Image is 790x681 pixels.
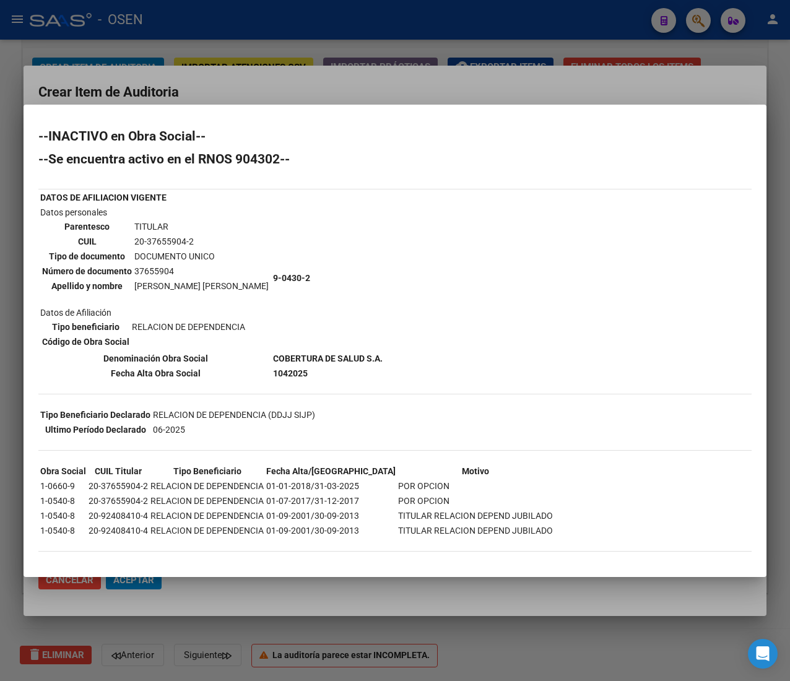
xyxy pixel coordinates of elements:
td: POR OPCION [397,479,553,493]
td: 20-92408410-4 [88,524,149,537]
th: Tipo beneficiario [41,320,130,334]
td: POR OPCION [397,494,553,508]
td: 1-0540-8 [40,509,87,523]
td: RELACION DE DEPENDENCIA [150,524,264,537]
th: Tipo Beneficiario [150,464,264,478]
td: DOCUMENTO UNICO [134,249,269,263]
th: Número de documento [41,264,132,278]
td: RELACION DE DEPENDENCIA [150,509,264,523]
td: RELACION DE DEPENDENCIA (DDJJ SIJP) [152,408,316,422]
td: 1-0540-8 [40,524,87,537]
td: 01-09-2001/30-09-2013 [266,524,396,537]
td: 1-0540-8 [40,494,87,508]
td: 01-01-2018/31-03-2025 [266,479,396,493]
td: 1-0660-9 [40,479,87,493]
td: TITULAR RELACION DEPEND JUBILADO [397,509,553,523]
td: 20-37655904-2 [88,479,149,493]
b: COBERTURA DE SALUD S.A. [273,354,383,363]
th: Fecha Alta Obra Social [40,367,271,380]
th: Obra Social [40,464,87,478]
td: TITULAR [134,220,269,233]
td: TITULAR RELACION DEPEND JUBILADO [397,524,553,537]
td: 20-37655904-2 [134,235,269,248]
th: Parentesco [41,220,132,233]
th: Tipo Beneficiario Declarado [40,408,151,422]
h2: --Se encuentra activo en el RNOS 904302-- [38,153,752,165]
b: 9-0430-2 [273,273,310,283]
td: 37655904 [134,264,269,278]
th: Denominación Obra Social [40,352,271,365]
b: 1042025 [273,368,308,378]
th: CUIL Titular [88,464,149,478]
th: Motivo [397,464,553,478]
td: RELACION DE DEPENDENCIA [150,479,264,493]
h2: --INACTIVO en Obra Social-- [38,130,752,142]
th: CUIL [41,235,132,248]
b: DATOS DE AFILIACION VIGENTE [40,193,167,202]
th: Fecha Alta/[GEOGRAPHIC_DATA] [266,464,396,478]
th: Apellido y nombre [41,279,132,293]
td: Datos personales Datos de Afiliación [40,206,271,350]
td: RELACION DE DEPENDENCIA [131,320,246,334]
td: 20-37655904-2 [88,494,149,508]
td: 01-09-2001/30-09-2013 [266,509,396,523]
th: Tipo de documento [41,249,132,263]
td: 06-2025 [152,423,316,436]
td: 20-92408410-4 [88,509,149,523]
div: Open Intercom Messenger [748,639,778,669]
td: RELACION DE DEPENDENCIA [150,494,264,508]
td: [PERSON_NAME] [PERSON_NAME] [134,279,269,293]
th: Código de Obra Social [41,335,130,349]
th: Ultimo Período Declarado [40,423,151,436]
td: 01-07-2017/31-12-2017 [266,494,396,508]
